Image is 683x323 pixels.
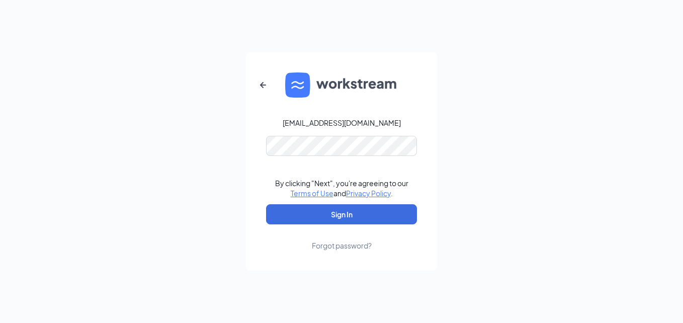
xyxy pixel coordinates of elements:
a: Privacy Policy [346,189,391,198]
svg: ArrowLeftNew [257,79,269,91]
div: Forgot password? [312,240,372,251]
img: WS logo and Workstream text [285,72,398,98]
a: Forgot password? [312,224,372,251]
button: ArrowLeftNew [251,73,275,97]
button: Sign In [266,204,417,224]
div: [EMAIL_ADDRESS][DOMAIN_NAME] [283,118,401,128]
a: Terms of Use [291,189,333,198]
div: By clicking "Next", you're agreeing to our and . [275,178,408,198]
